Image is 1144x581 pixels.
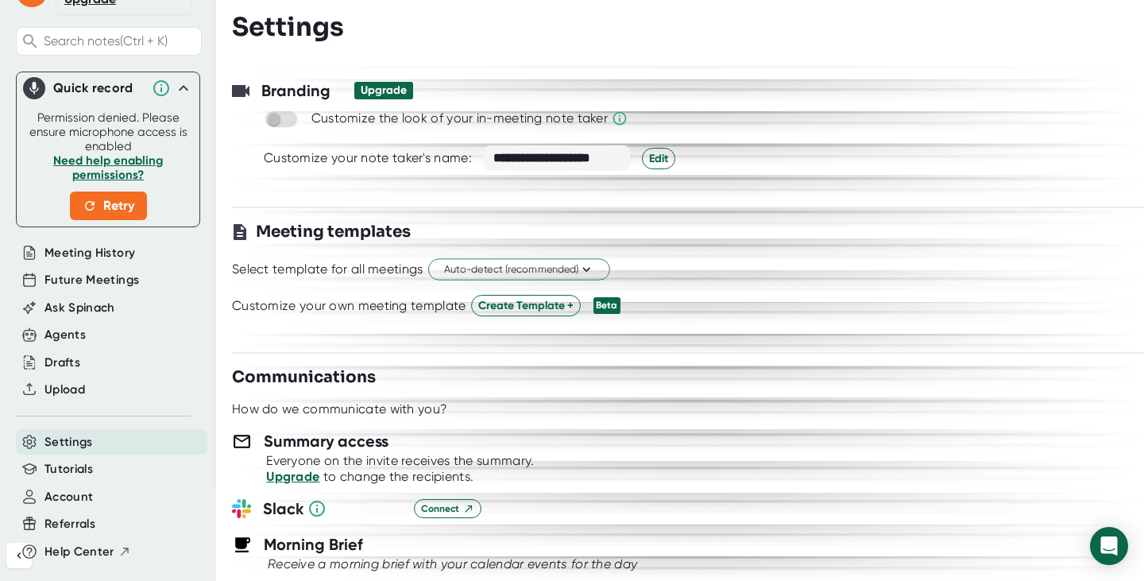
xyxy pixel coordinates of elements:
div: How do we communicate with you? [232,401,447,417]
button: Future Meetings [44,271,139,289]
button: Upload [44,381,85,399]
div: Customize your note taker's name: [264,150,472,166]
button: Edit [642,148,675,169]
button: Drafts [44,354,80,372]
div: Open Intercom Messenger [1090,527,1128,565]
div: to change the recipients. [266,469,1144,485]
div: Everyone on the invite receives the summary. [266,453,1144,469]
div: Beta [593,297,620,314]
button: Referrals [44,515,95,533]
span: Create Template + [478,297,574,314]
button: Retry [70,192,147,220]
a: Upgrade [266,469,319,484]
h3: Meeting templates [256,220,411,244]
div: Upgrade [361,83,407,98]
h3: Morning Brief [264,533,363,556]
h3: Slack [263,497,402,521]
div: Permission denied. Please ensure microphone access is enabled [26,110,190,220]
span: Retry [83,196,134,215]
h3: Settings [232,12,344,42]
button: Create Template + [471,295,581,316]
span: Auto-detect (recommended) [444,262,594,277]
h3: Branding [261,79,330,103]
button: Connect [414,499,481,518]
button: Tutorials [44,460,93,478]
div: Quick record [23,72,193,104]
button: Collapse sidebar [6,543,32,568]
span: Edit [649,150,668,167]
span: Search notes (Ctrl + K) [44,33,197,48]
span: Connect [421,502,474,516]
div: Customize the look of your in-meeting note taker [311,110,608,126]
button: Settings [44,433,93,451]
div: Customize your own meeting template [232,298,466,314]
h3: Summary access [264,429,388,453]
a: Need help enabling permissions? [53,153,163,182]
div: Quick record [53,80,144,96]
button: Account [44,488,93,506]
h3: Communications [232,366,376,389]
button: Meeting History [44,244,135,262]
button: Agents [44,326,86,344]
div: Select template for all meetings [232,261,423,277]
button: Help Center [44,543,131,561]
button: Ask Spinach [44,299,115,317]
i: Receive a morning brief with your calendar events for the day [268,556,637,571]
span: Help Center [44,543,114,561]
button: Auto-detect (recommended) [428,259,610,281]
